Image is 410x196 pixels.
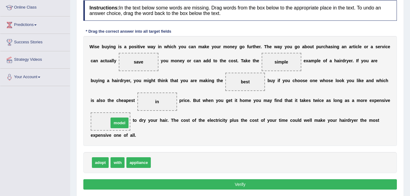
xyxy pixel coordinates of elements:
b: o [349,78,352,83]
b: t [213,58,215,63]
b: i [117,78,118,83]
h4: In the text below some words are missing. Drag words from the box below to the appropriate place ... [83,0,397,21]
b: w [147,44,151,49]
b: u [104,44,107,49]
b: o [310,78,313,83]
b: i [384,44,386,49]
b: a [124,44,127,49]
b: o [183,78,186,83]
b: y [212,44,214,49]
b: m [171,58,174,63]
b: l [113,58,114,63]
b: r [118,78,119,83]
b: k [342,78,344,83]
b: o [103,98,105,103]
b: T [241,58,243,63]
b: u [107,58,109,63]
b: e [194,78,197,83]
b: e [221,78,223,83]
b: o [242,44,245,49]
b: y [107,44,109,49]
b: , [130,78,131,83]
button: Verify [83,179,397,190]
b: p [129,44,132,49]
b: e [129,98,131,103]
b: c [323,44,325,49]
span: best [241,79,250,84]
b: t [158,78,159,83]
b: h [174,44,176,49]
b: i [354,44,356,49]
span: Drop target [119,53,158,71]
b: k [245,58,248,63]
b: r [219,44,221,49]
b: o [136,78,139,83]
b: o [181,44,184,49]
b: c [356,44,358,49]
b: y [182,58,185,63]
b: a [100,58,103,63]
b: r [373,58,375,63]
a: Predictions [0,16,70,32]
b: g [239,44,242,49]
b: s [303,78,305,83]
b: y [285,44,287,49]
b: u [310,44,313,49]
b: I [356,58,357,63]
span: save [134,60,143,64]
b: i [208,78,209,83]
b: e [331,78,333,83]
b: v [382,44,384,49]
b: o [214,44,217,49]
b: s [95,44,97,49]
b: e [303,58,306,63]
b: y [179,44,181,49]
b: e [121,98,124,103]
b: n [163,78,166,83]
b: a [308,58,311,63]
b: h [295,78,298,83]
b: n [368,78,371,83]
b: n [209,78,212,83]
b: a [124,98,126,103]
b: u [366,58,369,63]
b: n [334,44,337,49]
b: y [347,78,349,83]
b: e [361,78,364,83]
b: c [116,98,119,103]
b: i [339,58,340,63]
b: b [91,78,93,83]
b: o [175,58,177,63]
b: t [253,58,254,63]
b: r [351,44,353,49]
b: h [218,78,221,83]
b: o [132,44,134,49]
b: c [103,58,105,63]
b: a [203,58,206,63]
b: a [151,44,153,49]
b: a [190,78,193,83]
b: a [93,58,96,63]
b: g [149,78,151,83]
b: d [120,78,122,83]
span: Drop target [137,93,177,111]
b: i [93,44,95,49]
b: o [285,78,288,83]
b: k [359,78,361,83]
span: simple [274,60,288,64]
b: s [330,44,333,49]
b: a [109,58,112,63]
b: n [100,78,102,83]
b: s [234,58,236,63]
b: u [249,44,251,49]
b: s [328,78,331,83]
b: h [167,44,170,49]
b: g [102,78,105,83]
b: r [251,44,252,49]
b: u [183,44,186,49]
b: l [99,98,100,103]
b: g [212,78,214,83]
b: e [315,78,317,83]
b: a [243,58,246,63]
b: a [114,78,117,83]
